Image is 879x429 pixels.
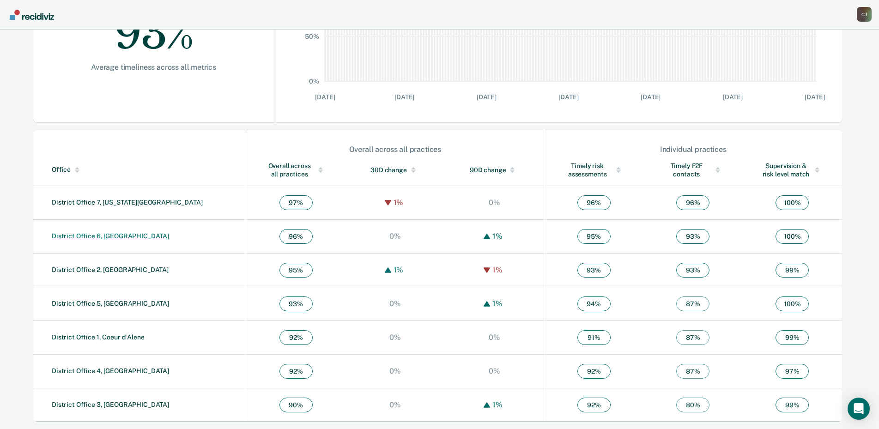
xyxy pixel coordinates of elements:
[761,162,824,178] div: Supervision & risk level match
[544,154,643,186] th: Toggle SortBy
[387,232,403,241] div: 0%
[776,263,809,278] span: 99 %
[577,296,611,311] span: 94 %
[279,296,313,311] span: 93 %
[52,266,169,273] a: District Office 2, [GEOGRAPHIC_DATA]
[743,154,842,186] th: Toggle SortBy
[676,229,709,244] span: 93 %
[676,195,709,210] span: 96 %
[387,299,403,308] div: 0%
[545,145,842,154] div: Individual practices
[776,364,809,379] span: 97 %
[52,333,145,341] a: District Office 1, Coeur d'Alene
[364,166,426,174] div: 30D change
[776,195,809,210] span: 100 %
[52,300,169,307] a: District Office 5, [GEOGRAPHIC_DATA]
[265,162,327,178] div: Overall across all practices
[776,229,809,244] span: 100 %
[52,199,203,206] a: District Office 7, [US_STATE][GEOGRAPHIC_DATA]
[246,154,346,186] th: Toggle SortBy
[10,10,54,20] img: Recidiviz
[490,232,505,241] div: 1%
[577,330,611,345] span: 91 %
[723,93,743,101] text: [DATE]
[490,400,505,409] div: 1%
[394,93,414,101] text: [DATE]
[279,229,313,244] span: 96 %
[391,266,406,274] div: 1%
[52,166,242,174] div: Office
[445,154,544,186] th: Toggle SortBy
[279,364,313,379] span: 92 %
[387,333,403,342] div: 0%
[577,263,611,278] span: 93 %
[662,162,724,178] div: Timely F2F contacts
[676,330,709,345] span: 87 %
[52,232,169,240] a: District Office 6, [GEOGRAPHIC_DATA]
[676,263,709,278] span: 93 %
[387,367,403,375] div: 0%
[315,93,335,101] text: [DATE]
[346,154,445,186] th: Toggle SortBy
[676,296,709,311] span: 87 %
[577,398,611,412] span: 92 %
[857,7,872,22] button: Profile dropdown button
[776,330,809,345] span: 99 %
[559,93,579,101] text: [DATE]
[805,93,825,101] text: [DATE]
[577,364,611,379] span: 92 %
[52,401,169,408] a: District Office 3, [GEOGRAPHIC_DATA]
[490,299,505,308] div: 1%
[776,296,809,311] span: 100 %
[279,398,313,412] span: 90 %
[676,364,709,379] span: 87 %
[563,162,625,178] div: Timely risk assessments
[486,198,503,207] div: 0%
[776,398,809,412] span: 99 %
[577,195,611,210] span: 96 %
[643,154,743,186] th: Toggle SortBy
[486,333,503,342] div: 0%
[641,93,661,101] text: [DATE]
[279,263,313,278] span: 95 %
[577,229,611,244] span: 95 %
[279,195,313,210] span: 97 %
[391,198,406,207] div: 1%
[247,145,543,154] div: Overall across all practices
[33,154,246,186] th: Toggle SortBy
[490,266,505,274] div: 1%
[477,93,497,101] text: [DATE]
[848,398,870,420] div: Open Intercom Messenger
[676,398,709,412] span: 80 %
[463,166,526,174] div: 90D change
[387,400,403,409] div: 0%
[279,330,313,345] span: 92 %
[486,367,503,375] div: 0%
[63,63,244,72] div: Average timeliness across all metrics
[52,367,169,375] a: District Office 4, [GEOGRAPHIC_DATA]
[857,7,872,22] div: C J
